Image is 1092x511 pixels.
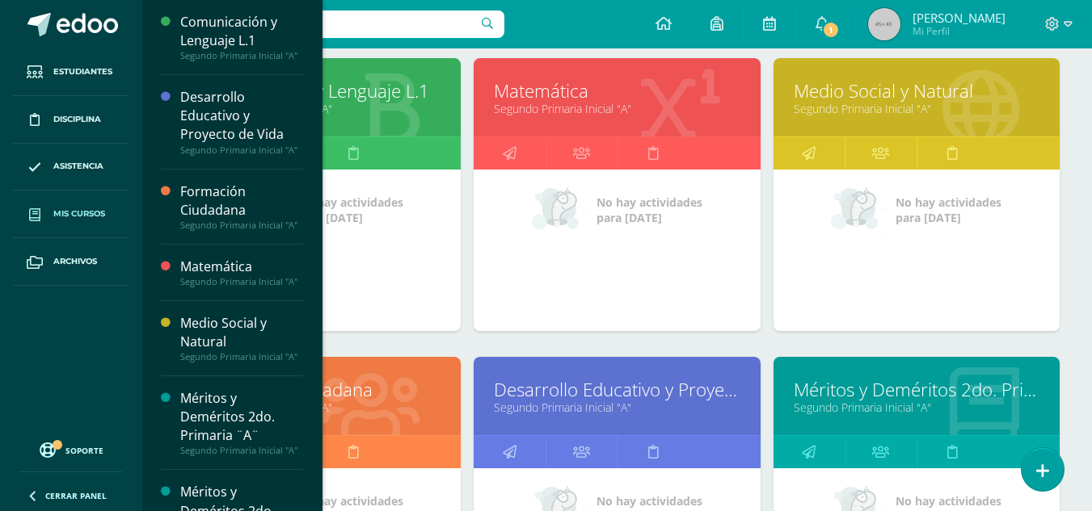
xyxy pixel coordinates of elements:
[180,445,303,456] div: Segundo Primaria Inicial "A"
[13,96,129,144] a: Disciplina
[180,351,303,362] div: Segundo Primaria Inicial "A"
[19,438,123,460] a: Soporte
[896,195,1001,225] span: No hay actividades para [DATE]
[180,258,303,287] a: MatemáticaSegundo Primaria Inicial "A"
[180,389,303,456] a: Méritos y Deméritos 2do. Primaria ¨A¨Segundo Primaria Inicial "A"
[53,255,97,268] span: Archivos
[831,186,884,234] img: no_activities_small.png
[153,10,504,38] input: Busca un usuario...
[868,8,900,40] img: 45x45
[13,191,129,238] a: Mis cursos
[53,160,103,173] span: Asistencia
[180,13,303,50] div: Comunicación y Lenguaje L.1
[180,88,303,144] div: Desarrollo Educativo y Proyecto de Vida
[180,314,303,351] div: Medio Social y Natural
[913,10,1006,26] span: [PERSON_NAME]
[822,21,840,39] span: 1
[13,144,129,191] a: Asistencia
[13,48,129,96] a: Estudiantes
[53,207,105,220] span: Mis cursos
[180,276,303,287] div: Segundo Primaria Inicial "A"
[180,145,303,156] div: Segundo Primaria Inicial "A"
[180,258,303,276] div: Matemática
[494,377,740,402] a: Desarrollo Educativo y Proyecto de Vida
[13,238,129,286] a: Archivos
[180,389,303,445] div: Méritos y Deméritos 2do. Primaria ¨A¨
[180,182,303,220] div: Formación Ciudadana
[494,400,740,415] a: Segundo Primaria Inicial "A"
[494,78,740,103] a: Matemática
[180,182,303,231] a: Formación CiudadanaSegundo Primaria Inicial "A"
[180,314,303,362] a: Medio Social y NaturalSegundo Primaria Inicial "A"
[913,24,1006,38] span: Mi Perfil
[180,50,303,61] div: Segundo Primaria Inicial "A"
[53,65,112,78] span: Estudiantes
[794,101,1039,116] a: Segundo Primaria Inicial "A"
[65,445,103,456] span: Soporte
[794,78,1039,103] a: Medio Social y Natural
[794,377,1039,402] a: Méritos y Deméritos 2do. Primaria ¨A¨
[494,101,740,116] a: Segundo Primaria Inicial "A"
[794,400,1039,415] a: Segundo Primaria Inicial "A"
[532,186,585,234] img: no_activities_small.png
[297,195,403,225] span: No hay actividades para [DATE]
[597,195,702,225] span: No hay actividades para [DATE]
[180,88,303,155] a: Desarrollo Educativo y Proyecto de VidaSegundo Primaria Inicial "A"
[180,220,303,231] div: Segundo Primaria Inicial "A"
[45,490,107,501] span: Cerrar panel
[53,113,101,126] span: Disciplina
[180,13,303,61] a: Comunicación y Lenguaje L.1Segundo Primaria Inicial "A"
